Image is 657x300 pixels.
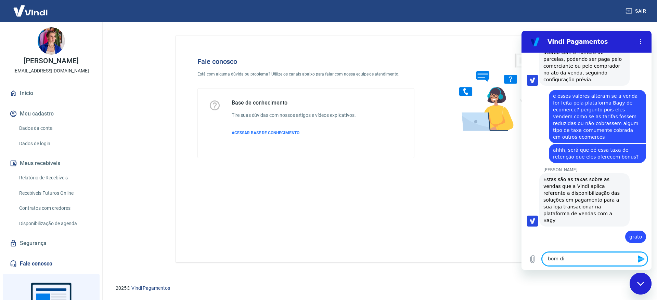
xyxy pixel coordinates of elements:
a: Recebíveis Futuros Online [16,186,94,200]
p: [EMAIL_ADDRESS][DOMAIN_NAME] [13,67,89,74]
a: Vindi Pagamentos [131,285,170,291]
a: Início [8,86,94,101]
button: Meus recebíveis [8,156,94,171]
img: 0b20d68c-2008-4d70-9cc2-b51c2747d044.jpeg [38,27,65,55]
a: Disponibilização de agenda [16,217,94,231]
a: Relatório de Recebíveis [16,171,94,185]
p: Está com alguma dúvida ou problema? Utilize os canais abaixo para falar com nossa equipe de atend... [197,71,414,77]
img: Fale conosco [446,46,550,138]
a: ACESSAR BASE DE CONHECIMENTO [232,130,356,136]
iframe: Janela de mensagens [521,31,652,270]
a: Contratos com credores [16,201,94,215]
span: ACESSAR BASE DE CONHECIMENTO [232,131,299,135]
p: [PERSON_NAME] [24,57,78,65]
a: Fale conosco [8,256,94,271]
a: Dados da conta [16,121,94,135]
button: Sair [624,5,649,17]
a: Dados de login [16,137,94,151]
h5: Base de conhecimento [232,99,356,106]
h4: Fale conosco [197,57,414,66]
img: Vindi [8,0,53,21]
a: Segurança [8,236,94,251]
p: 2025 © [116,285,641,292]
iframe: Botão para abrir a janela de mensagens, conversa em andamento [630,273,652,295]
button: Meu cadastro [8,106,94,121]
h6: Tire suas dúvidas com nossos artigos e vídeos explicativos. [232,112,356,119]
